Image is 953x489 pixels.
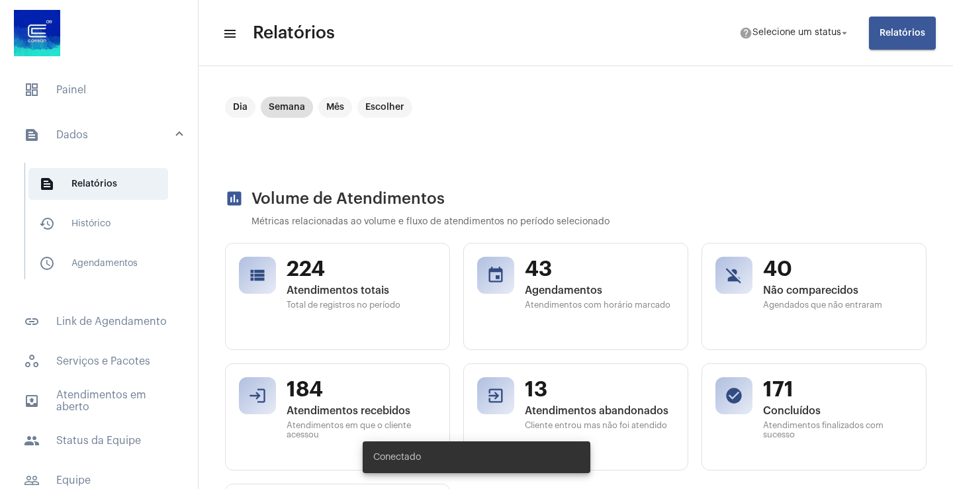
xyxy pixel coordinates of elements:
mat-icon: sidenav icon [24,393,40,409]
div: sidenav iconDados [8,156,198,298]
span: Atendimentos com horário marcado [525,300,674,310]
span: sidenav icon [24,353,40,369]
p: Métricas relacionadas ao volume e fluxo de atendimentos no período selecionado [251,217,927,227]
mat-icon: event [486,266,505,285]
mat-icon: sidenav icon [39,176,55,192]
span: 171 [763,377,913,402]
button: Relatórios [869,17,936,50]
mat-icon: sidenav icon [222,26,236,42]
span: 43 [525,257,674,282]
span: Atendimentos em que o cliente acessou [287,421,436,439]
span: Total de registros no período [287,300,436,310]
mat-icon: arrow_drop_down [839,27,850,39]
span: sidenav icon [24,82,40,98]
mat-icon: sidenav icon [24,472,40,488]
span: Relatórios [253,22,335,44]
mat-chip: Mês [318,97,352,118]
mat-chip: Dia [225,97,255,118]
span: Concluídos [763,405,913,417]
span: 224 [287,257,436,282]
h2: Volume de Atendimentos [225,189,927,208]
mat-icon: sidenav icon [24,433,40,449]
span: Histórico [28,208,168,240]
span: Atendimentos em aberto [13,385,185,417]
span: 13 [525,377,674,402]
span: Painel [13,74,185,106]
mat-icon: sidenav icon [24,127,40,143]
button: Selecione um status [731,20,858,46]
span: Conectado [373,451,421,464]
mat-icon: exit_to_app [486,386,505,405]
mat-icon: help [739,26,752,40]
span: Selecione um status [752,28,841,38]
span: Cliente entrou mas não foi atendido [525,421,674,430]
mat-icon: login [248,386,267,405]
mat-icon: person_off [725,266,743,285]
mat-icon: check_circle [725,386,743,405]
span: Relatórios [880,28,925,38]
mat-icon: view_list [248,266,267,285]
span: Atendimentos recebidos [287,405,436,417]
img: d4669ae0-8c07-2337-4f67-34b0df7f5ae4.jpeg [11,7,64,60]
mat-icon: sidenav icon [39,255,55,271]
span: Atendimentos totais [287,285,436,296]
span: Status da Equipe [13,425,185,457]
mat-icon: sidenav icon [39,216,55,232]
span: Serviços e Pacotes [13,345,185,377]
mat-panel-title: Dados [24,127,177,143]
span: Agendamentos [525,285,674,296]
mat-icon: assessment [225,189,244,208]
span: Agendados que não entraram [763,300,913,310]
span: Não comparecidos [763,285,913,296]
span: Atendimentos finalizados com sucesso [763,421,913,439]
span: 184 [287,377,436,402]
mat-icon: sidenav icon [24,314,40,330]
span: Agendamentos [28,247,168,279]
mat-chip: Escolher [357,97,412,118]
span: Link de Agendamento [13,306,185,337]
span: Relatórios [28,168,168,200]
mat-expansion-panel-header: sidenav iconDados [8,114,198,156]
span: 40 [763,257,913,282]
mat-chip: Semana [261,97,313,118]
span: Atendimentos abandonados [525,405,674,417]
